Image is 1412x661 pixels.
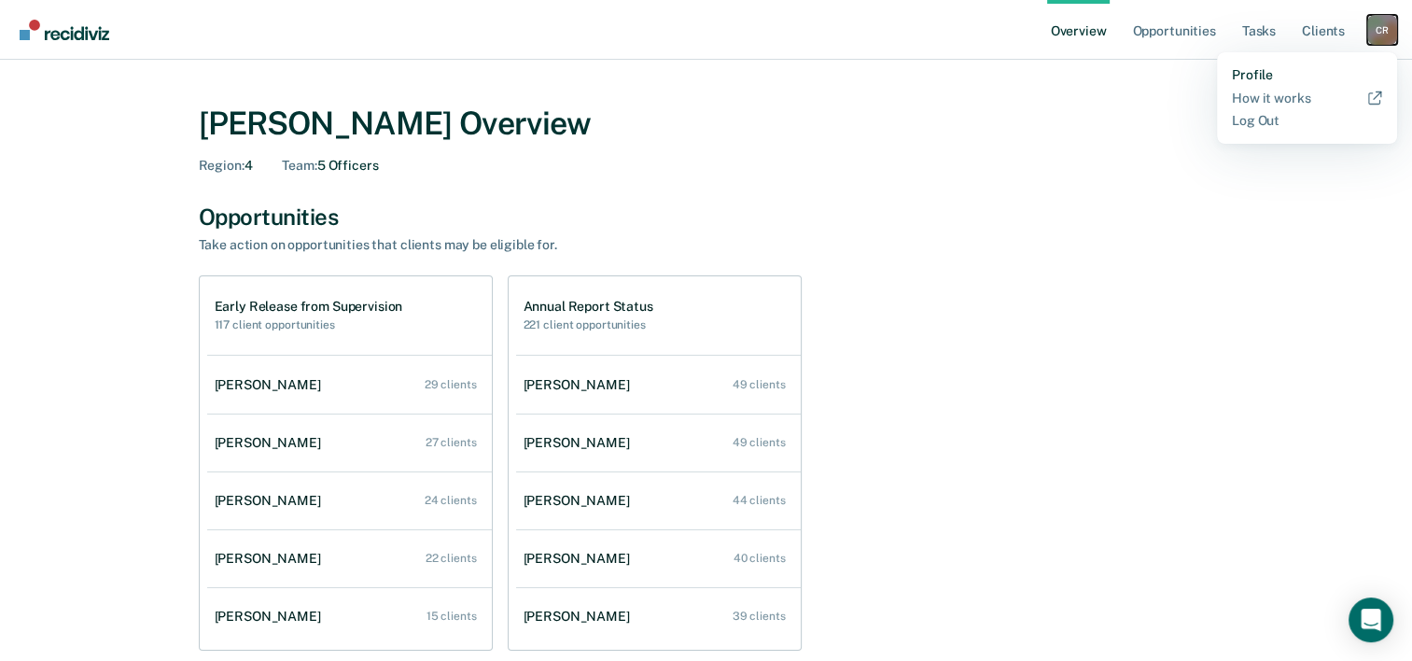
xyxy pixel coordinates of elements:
button: Profile dropdown button [1367,15,1397,45]
h2: 117 client opportunities [215,318,403,331]
div: [PERSON_NAME] [215,435,329,451]
div: [PERSON_NAME] [215,609,329,625]
div: [PERSON_NAME] [524,551,637,567]
a: [PERSON_NAME] 44 clients [516,474,801,527]
div: [PERSON_NAME] [524,609,637,625]
img: Recidiviz [20,20,109,40]
h1: Annual Report Status [524,299,653,315]
div: 40 clients [734,552,786,565]
div: 44 clients [733,494,786,507]
div: [PERSON_NAME] [215,493,329,509]
a: [PERSON_NAME] 49 clients [516,359,801,412]
div: 27 clients [426,436,477,449]
div: 15 clients [426,610,477,623]
div: 49 clients [733,378,786,391]
div: Opportunities [199,204,1214,231]
a: Log Out [1232,113,1382,129]
h1: Early Release from Supervision [215,299,403,315]
div: [PERSON_NAME] [524,435,637,451]
div: 22 clients [426,552,477,565]
a: [PERSON_NAME] 22 clients [207,532,492,585]
div: [PERSON_NAME] Overview [199,105,1214,143]
div: 24 clients [425,494,477,507]
a: [PERSON_NAME] 29 clients [207,359,492,412]
a: [PERSON_NAME] 39 clients [516,590,801,643]
div: 29 clients [425,378,477,391]
a: [PERSON_NAME] 24 clients [207,474,492,527]
span: Region : [199,158,245,173]
div: [PERSON_NAME] [215,377,329,393]
a: How it works [1232,91,1382,106]
div: [PERSON_NAME] [524,377,637,393]
a: [PERSON_NAME] 15 clients [207,590,492,643]
div: 49 clients [733,436,786,449]
div: Open Intercom Messenger [1349,598,1393,642]
a: [PERSON_NAME] 49 clients [516,416,801,470]
a: [PERSON_NAME] 40 clients [516,532,801,585]
h2: 221 client opportunities [524,318,653,331]
div: C R [1367,15,1397,45]
a: [PERSON_NAME] 27 clients [207,416,492,470]
a: Profile [1232,67,1382,83]
div: 5 Officers [282,158,378,174]
div: [PERSON_NAME] [215,551,329,567]
div: Take action on opportunities that clients may be eligible for. [199,237,852,253]
span: Team : [282,158,316,173]
div: 39 clients [733,610,786,623]
div: [PERSON_NAME] [524,493,637,509]
div: 4 [199,158,253,174]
